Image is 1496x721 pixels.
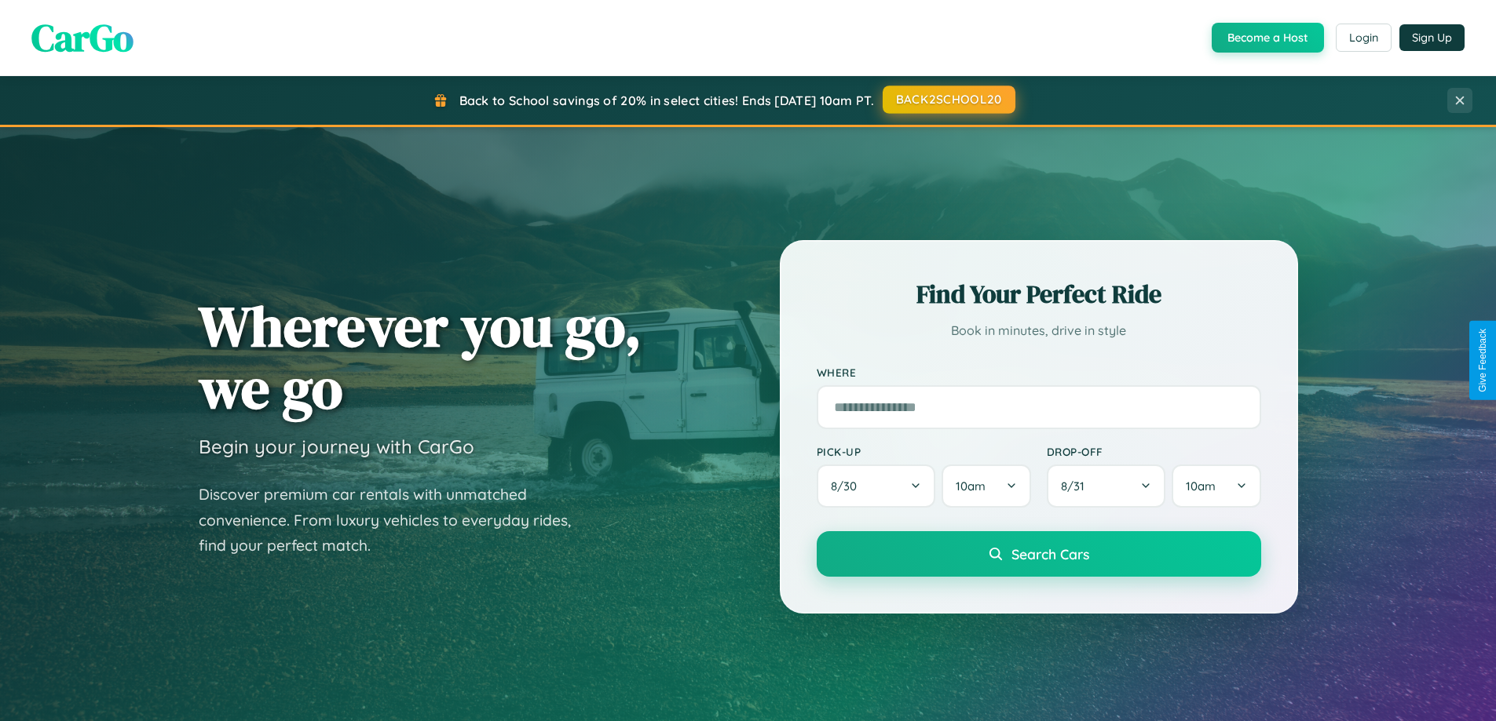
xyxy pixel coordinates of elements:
h1: Wherever you go, we go [199,295,642,419]
h2: Find Your Perfect Ride [817,277,1261,311]
p: Discover premium car rentals with unmatched convenience. From luxury vehicles to everyday rides, ... [199,482,591,559]
label: Where [817,366,1261,379]
button: BACK2SCHOOL20 [883,86,1015,114]
span: 10am [956,479,986,493]
button: 10am [1172,464,1260,508]
span: 8 / 30 [831,479,865,493]
div: Give Feedback [1477,329,1488,392]
button: Search Cars [817,531,1261,577]
button: Login [1336,24,1392,52]
span: CarGo [31,12,134,64]
span: Search Cars [1011,545,1089,563]
label: Drop-off [1047,445,1261,458]
span: 10am [1186,479,1216,493]
span: Back to School savings of 20% in select cities! Ends [DATE] 10am PT. [459,93,874,108]
p: Book in minutes, drive in style [817,319,1261,342]
h3: Begin your journey with CarGo [199,435,474,458]
span: 8 / 31 [1061,479,1092,493]
button: 8/30 [817,464,936,508]
button: 10am [942,464,1030,508]
button: Become a Host [1212,23,1324,53]
button: Sign Up [1399,24,1465,51]
label: Pick-up [817,445,1031,458]
button: 8/31 [1047,464,1166,508]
